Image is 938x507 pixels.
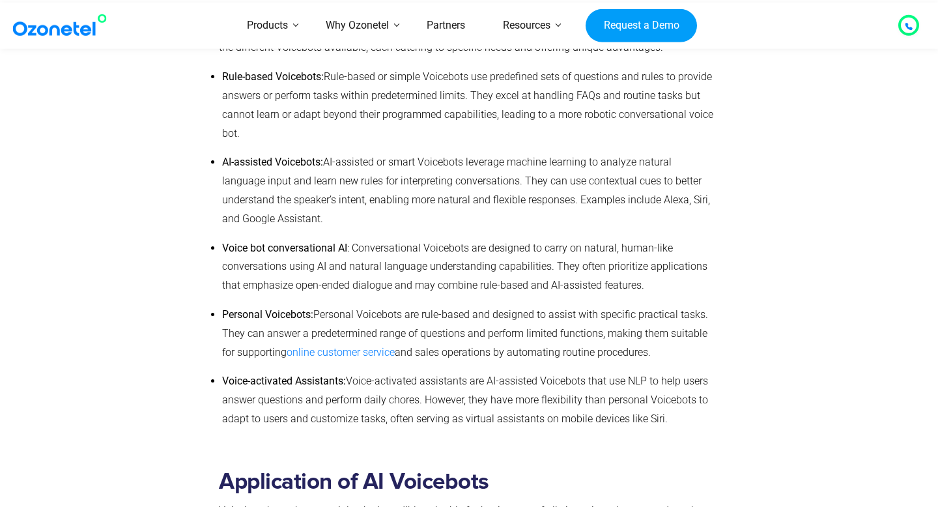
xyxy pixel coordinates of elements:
b: Voice bot conversational AI [222,242,347,254]
a: online customer service [287,346,395,358]
strong: Application of AI Voicebots [219,471,489,493]
span: Personal Voicebots are rule-based and designed to assist with specific practical tasks. They can ... [222,308,708,358]
a: Resources [484,3,569,49]
b: AI-assisted Voicebots: [222,156,323,168]
a: Request a Demo [586,8,697,42]
b: Voice-activated Assistants: [222,375,346,387]
span: Voice-activated assistants are AI-assisted Voicebots that use NLP to help users answer questions ... [222,375,708,425]
span: and sales operations by automating routine procedures. [395,346,651,358]
span: AI-assisted or smart Voicebots leverage machine learning to analyze natural language input and le... [222,156,710,224]
b: Personal Voicebots: [222,308,313,321]
a: Partners [408,3,484,49]
b: Rule-based Voicebots: [222,70,324,83]
span: : Conversational Voicebots are designed to carry on natural, human-like conversations using AI an... [222,242,707,292]
span: Rule-based or simple Voicebots use predefined sets of questions and rules to provide answers or p... [222,70,713,139]
a: Why Ozonetel [307,3,408,49]
a: Products [228,3,307,49]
